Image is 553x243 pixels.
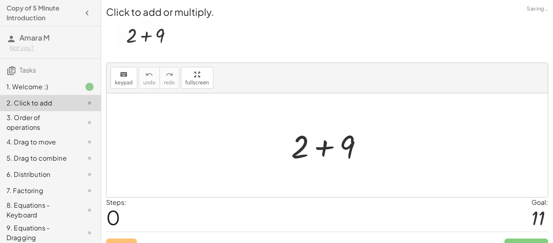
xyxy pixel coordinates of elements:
h4: Copy of 5 Minute Introduction [6,3,80,23]
div: 7. Factoring [6,186,72,196]
i: Task not started. [85,228,94,238]
i: Task not started. [85,170,94,179]
span: Saving… [527,5,548,13]
div: 6. Distribution [6,170,72,179]
span: fullscreen [185,80,209,86]
div: Not you? [10,44,94,52]
div: 1. Welcome :) [6,82,72,92]
div: 5. Drag to combine [6,153,72,163]
span: redo [164,80,175,86]
i: Task finished. [85,82,94,92]
i: Task not started. [85,98,94,108]
button: undoundo [139,67,160,89]
button: fullscreen [181,67,213,89]
div: 8. Equations - Keyboard [6,200,72,220]
div: 2. Click to add [6,98,72,108]
div: 4. Drag to move [6,137,72,147]
button: redoredo [160,67,179,89]
button: keyboardkeypad [111,67,137,89]
div: Goal: [532,198,548,207]
div: 3. Order of operations [6,113,72,132]
i: Task not started. [85,137,94,147]
i: redo [166,70,173,80]
span: 0 [106,205,120,230]
h2: Click to add or multiply. [106,5,548,19]
i: Task not started. [85,118,94,127]
label: Steps: [106,198,126,206]
span: Tasks [19,66,36,74]
i: Task not started. [85,153,94,163]
i: undo [145,70,153,80]
i: keyboard [120,70,128,80]
span: undo [143,80,155,86]
i: Task not started. [85,205,94,215]
div: 9. Equations - Dragging [6,223,72,243]
span: Amara M [19,33,50,42]
img: acc24cad2d66776ab3378aca534db7173dae579742b331bb719a8ca59f72f8de.webp [116,19,175,54]
span: keypad [115,80,133,86]
i: Task not started. [85,186,94,196]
